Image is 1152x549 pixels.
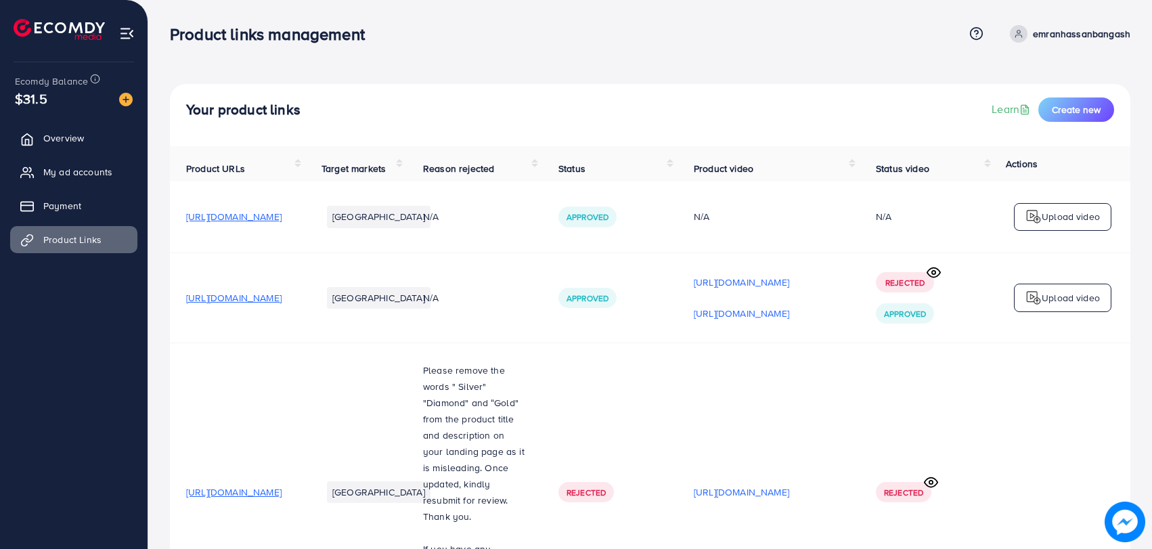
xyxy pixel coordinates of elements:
p: emranhassanbangash [1033,26,1130,42]
span: N/A [423,291,439,305]
p: Upload video [1042,290,1100,306]
span: Status [558,162,585,175]
p: Please remove the words " Silver" "Diamond" and “Gold" from the product title and description on ... [423,362,526,525]
span: Product URLs [186,162,245,175]
a: Payment [10,192,137,219]
span: Payment [43,199,81,213]
span: Create new [1052,103,1101,116]
span: Status video [876,162,929,175]
span: Approved [567,211,608,223]
button: Create new [1038,97,1114,122]
span: Product video [694,162,753,175]
div: N/A [694,210,843,223]
span: Product Links [43,233,102,246]
span: [URL][DOMAIN_NAME] [186,291,282,305]
span: My ad accounts [43,165,112,179]
span: Rejected [885,277,925,288]
a: Overview [10,125,137,152]
div: N/A [876,210,891,223]
h3: Product links management [170,24,376,44]
span: Ecomdy Balance [15,74,88,88]
p: [URL][DOMAIN_NAME] [694,274,789,290]
span: Approved [567,292,608,304]
p: [URL][DOMAIN_NAME] [694,305,789,322]
li: [GEOGRAPHIC_DATA] [327,206,430,227]
p: Upload video [1042,208,1100,225]
span: Target markets [322,162,386,175]
span: Rejected [884,487,923,498]
h4: Your product links [186,102,301,118]
a: My ad accounts [10,158,137,185]
span: [URL][DOMAIN_NAME] [186,485,282,499]
span: [URL][DOMAIN_NAME] [186,210,282,223]
span: $31.5 [15,89,47,108]
li: [GEOGRAPHIC_DATA] [327,481,430,503]
img: logo [14,19,105,40]
span: Overview [43,131,84,145]
span: Reason rejected [423,162,494,175]
a: Product Links [10,226,137,253]
span: N/A [423,210,439,223]
span: Approved [884,308,926,320]
img: image [119,93,133,106]
a: emranhassanbangash [1004,25,1130,43]
img: logo [1025,290,1042,306]
img: logo [1025,208,1042,225]
p: [URL][DOMAIN_NAME] [694,484,789,500]
img: menu [119,26,135,41]
span: Actions [1006,157,1038,171]
li: [GEOGRAPHIC_DATA] [327,287,430,309]
img: image [1109,506,1141,538]
a: Learn [992,102,1033,117]
span: Rejected [567,487,606,498]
